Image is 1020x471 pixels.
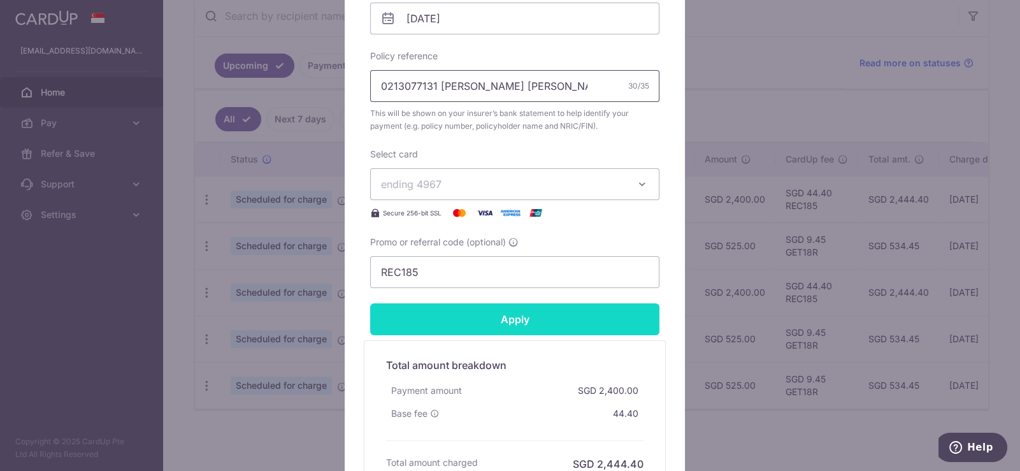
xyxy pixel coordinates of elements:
[447,205,472,221] img: Mastercard
[381,178,442,191] span: ending 4967
[370,50,438,62] label: Policy reference
[608,402,643,425] div: 44.40
[370,107,659,133] span: This will be shown on your insurer’s bank statement to help identify your payment (e.g. policy nu...
[938,433,1007,465] iframe: Opens a widget where you can find more information
[370,148,418,161] label: Select card
[370,3,659,34] input: DD / MM / YYYY
[573,379,643,402] div: SGD 2,400.00
[523,205,549,221] img: UnionPay
[370,236,506,249] span: Promo or referral code (optional)
[472,205,498,221] img: Visa
[383,208,442,218] span: Secure 256-bit SSL
[628,80,649,92] div: 30/35
[386,358,643,373] h5: Total amount breakdown
[391,407,427,420] span: Base fee
[498,205,523,221] img: American Express
[386,379,467,402] div: Payment amount
[386,456,478,469] h6: Total amount charged
[370,303,659,335] input: Apply
[370,168,659,200] button: ending 4967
